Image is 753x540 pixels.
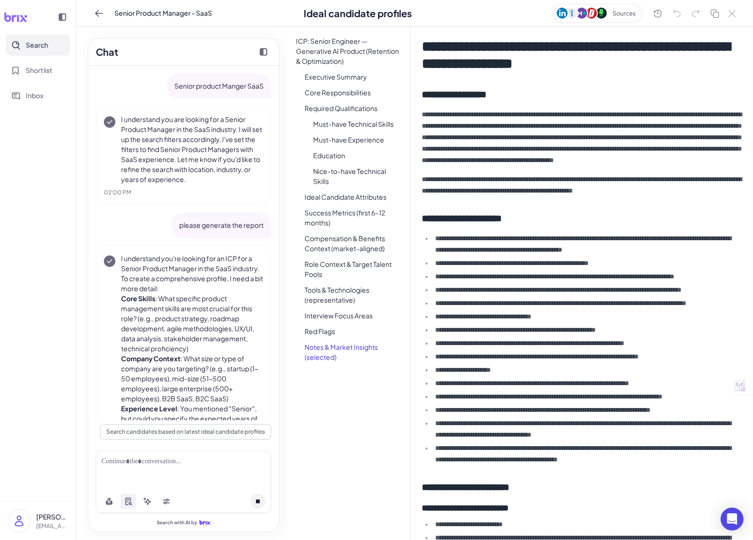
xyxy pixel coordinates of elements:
li: Education [305,149,410,163]
p: I understand you're looking for an ICP for a Senior Product Manager in the SaaS industry. To crea... [121,254,263,294]
div: Open Intercom Messenger [721,508,743,530]
strong: Core Skills [121,294,155,303]
div: Ideal candidate profiles [304,6,412,20]
li: Core Responsibilities [297,86,410,100]
p: [EMAIL_ADDRESS][DOMAIN_NAME] [36,522,68,530]
span: Senior Product Manager - SaaS [114,8,212,18]
p: : What size or type of company are you targeting? (e.g., startup (1-50 employees), mid-size (51-5... [121,354,263,404]
span: Search with AI by [157,520,197,526]
span: Search [26,40,48,50]
p: [PERSON_NAME] [36,512,68,522]
button: Shortlist [6,60,70,81]
button: Search [6,34,70,56]
li: Interview Focus Areas [297,309,410,323]
span: Inbox [26,91,43,101]
li: Executive Summary [297,70,410,84]
li: Notes & Market Insights (selected) [297,340,410,364]
li: Tools & Technologies (representative) [297,283,410,307]
h2: Chat [96,45,118,59]
p: please generate the report [179,220,264,230]
li: Must-have Experience [305,133,410,147]
p: I understand you are looking for a Senior Product Manager in the SaaS industry. I will set up the... [121,114,263,184]
button: Inbox [6,85,70,106]
li: Required Qualifications [297,102,410,115]
p: : What specific product management skills are most crucial for this role? (e.g., product strategy... [121,294,263,354]
span: Shortlist [26,65,52,75]
img: sources [552,4,642,23]
li: Must-have Technical Skills [305,117,410,131]
button: Collapse chat [256,44,271,60]
li: Red Flags [297,325,410,338]
li: Compensation & Benefits Context (market-aligned) [297,232,410,255]
li: Nice-to-have Technical Skills [305,164,410,188]
strong: Company Context [121,354,181,363]
img: user_logo.png [8,510,30,532]
li: Ideal Candidate Attributes [297,190,410,204]
p: Senior product Manger SaaS [174,81,264,91]
p: : You mentioned "Senior", but could you specify the expected years of experience or seniority lev... [121,404,263,444]
strong: Experience Level [121,404,177,413]
li: Role Context & Target Talent Pools [297,257,410,281]
button: Search candidates based on latest ideal candidate profiles [100,424,271,439]
li: ICP: Senior Engineer — Generative AI Product (Retention & Optimization) [288,34,410,68]
li: Success Metrics (first 6–12 months) [297,206,410,230]
div: 02:00 PM [104,188,263,197]
button: Cancel request [250,494,265,509]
